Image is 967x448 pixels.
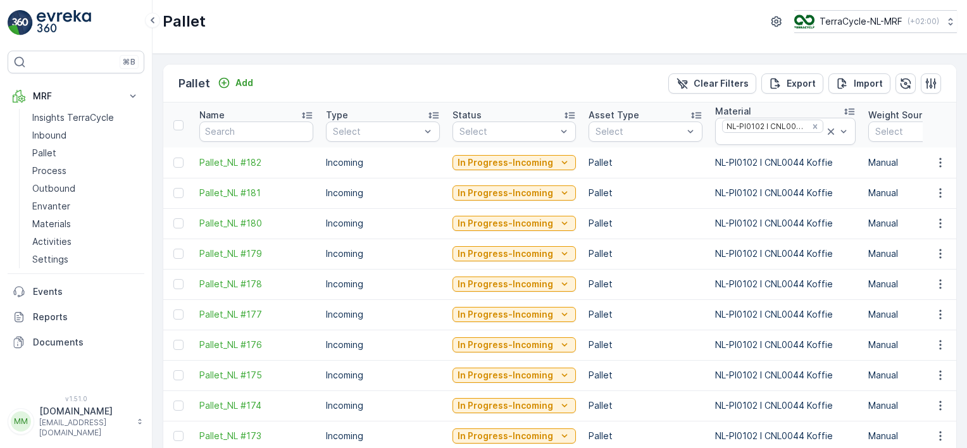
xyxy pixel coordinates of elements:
[596,125,683,138] p: Select
[173,340,184,350] div: Toggle Row Selected
[452,246,576,261] button: In Progress-Incoming
[459,125,556,138] p: Select
[868,109,933,121] p: Weight Source
[173,401,184,411] div: Toggle Row Selected
[715,308,856,321] p: NL-PI0102 I CNL0044 Koffie
[8,330,144,355] a: Documents
[8,10,33,35] img: logo
[199,339,313,351] a: Pallet_NL #176
[163,11,206,32] p: Pallet
[458,339,553,351] p: In Progress-Incoming
[715,187,856,199] p: NL-PI0102 I CNL0044 Koffie
[854,77,883,90] p: Import
[326,430,440,442] p: Incoming
[715,247,856,260] p: NL-PI0102 I CNL0044 Koffie
[32,200,70,213] p: Envanter
[715,105,751,118] p: Material
[458,247,553,260] p: In Progress-Incoming
[326,399,440,412] p: Incoming
[33,336,139,349] p: Documents
[27,127,144,144] a: Inbound
[820,15,902,28] p: TerraCycle-NL-MRF
[452,337,576,352] button: In Progress-Incoming
[458,156,553,169] p: In Progress-Incoming
[8,84,144,109] button: MRF
[589,217,702,230] p: Pallet
[8,395,144,402] span: v 1.51.0
[589,278,702,290] p: Pallet
[199,308,313,321] span: Pallet_NL #177
[27,197,144,215] a: Envanter
[32,182,75,195] p: Outbound
[27,180,144,197] a: Outbound
[326,217,440,230] p: Incoming
[32,218,71,230] p: Materials
[199,369,313,382] a: Pallet_NL #175
[908,16,939,27] p: ( +02:00 )
[589,369,702,382] p: Pallet
[199,430,313,442] a: Pallet_NL #173
[173,279,184,289] div: Toggle Row Selected
[33,311,139,323] p: Reports
[199,156,313,169] a: Pallet_NL #182
[452,368,576,383] button: In Progress-Incoming
[326,308,440,321] p: Incoming
[458,399,553,412] p: In Progress-Incoming
[8,279,144,304] a: Events
[794,15,814,28] img: TC_v739CUj.png
[715,339,856,351] p: NL-PI0102 I CNL0044 Koffie
[173,309,184,320] div: Toggle Row Selected
[199,109,225,121] p: Name
[27,215,144,233] a: Materials
[458,217,553,230] p: In Progress-Incoming
[11,411,31,432] div: MM
[199,187,313,199] a: Pallet_NL #181
[458,430,553,442] p: In Progress-Incoming
[213,75,258,90] button: Add
[694,77,749,90] p: Clear Filters
[33,90,119,103] p: MRF
[27,251,144,268] a: Settings
[235,77,253,89] p: Add
[715,217,856,230] p: NL-PI0102 I CNL0044 Koffie
[8,304,144,330] a: Reports
[715,369,856,382] p: NL-PI0102 I CNL0044 Koffie
[452,155,576,170] button: In Progress-Incoming
[589,156,702,169] p: Pallet
[589,308,702,321] p: Pallet
[452,428,576,444] button: In Progress-Incoming
[32,111,114,124] p: Insights TerraCycle
[589,430,702,442] p: Pallet
[452,307,576,322] button: In Progress-Incoming
[452,277,576,292] button: In Progress-Incoming
[199,278,313,290] span: Pallet_NL #178
[173,249,184,259] div: Toggle Row Selected
[458,369,553,382] p: In Progress-Incoming
[32,147,56,159] p: Pallet
[8,405,144,438] button: MM[DOMAIN_NAME][EMAIL_ADDRESS][DOMAIN_NAME]
[326,339,440,351] p: Incoming
[589,109,639,121] p: Asset Type
[27,109,144,127] a: Insights TerraCycle
[199,217,313,230] a: Pallet_NL #180
[199,399,313,412] a: Pallet_NL #174
[32,165,66,177] p: Process
[178,75,210,92] p: Pallet
[173,431,184,441] div: Toggle Row Selected
[173,158,184,168] div: Toggle Row Selected
[808,121,822,132] div: Remove NL-PI0102 I CNL0044 Koffie
[173,370,184,380] div: Toggle Row Selected
[199,247,313,260] a: Pallet_NL #179
[326,369,440,382] p: Incoming
[326,187,440,199] p: Incoming
[787,77,816,90] p: Export
[33,285,139,298] p: Events
[715,278,856,290] p: NL-PI0102 I CNL0044 Koffie
[715,156,856,169] p: NL-PI0102 I CNL0044 Koffie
